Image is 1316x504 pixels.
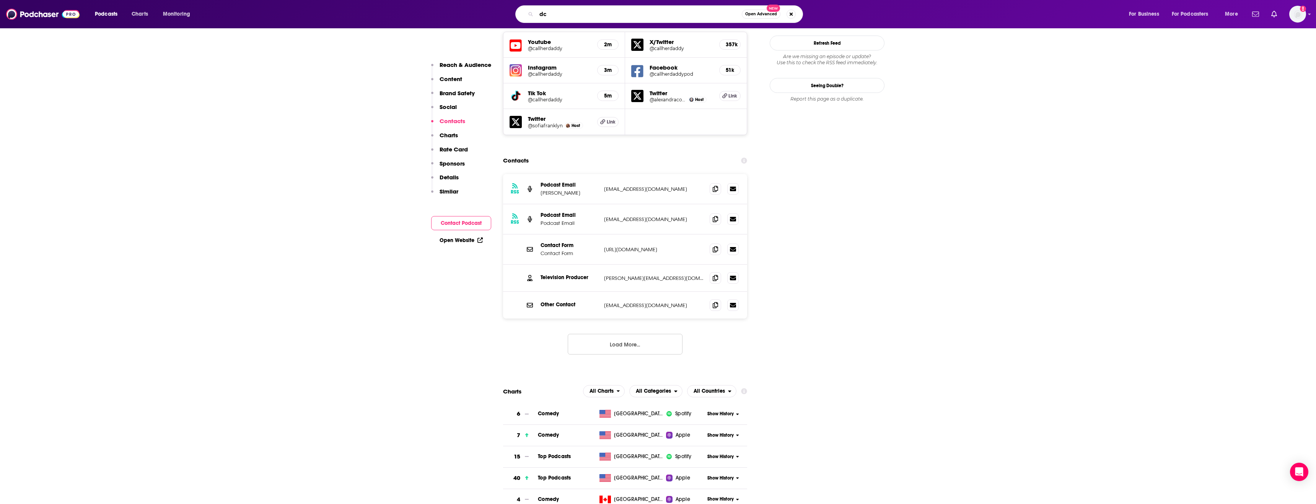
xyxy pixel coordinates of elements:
h5: 2m [604,41,612,48]
a: @alexandracooper [650,97,686,102]
h5: Youtube [528,38,591,46]
h3: RSS [511,219,519,225]
p: Contact Form [541,250,598,257]
a: Open Website [440,237,483,244]
button: Content [431,75,462,89]
button: Brand Safety [431,89,475,104]
p: Podcast Email [541,212,598,218]
span: United States [614,410,664,418]
a: Apple [666,496,705,503]
button: open menu [90,8,127,20]
h3: 15 [514,452,520,461]
p: Details [440,174,459,181]
span: For Podcasters [1172,9,1209,20]
h3: 40 [513,474,520,483]
span: All Charts [590,389,614,394]
span: All Countries [694,389,725,394]
a: Show notifications dropdown [1268,8,1280,21]
button: Contact Podcast [431,216,491,230]
span: Link [728,93,737,99]
span: All Categories [636,389,671,394]
a: [GEOGRAPHIC_DATA] [596,431,666,439]
a: Top Podcasts [538,475,571,481]
h3: 4 [517,495,520,504]
a: Charts [127,8,153,20]
button: Open AdvancedNew [742,10,780,19]
span: Show History [707,496,734,502]
a: @callherdaddypod [650,71,713,77]
button: open menu [583,385,625,397]
h2: Platforms [583,385,625,397]
a: Comedy [538,496,559,502]
a: @callherdaddy [528,97,591,102]
p: Podcast Email [541,182,598,188]
img: User Profile [1289,6,1306,23]
button: Show History [705,454,742,460]
h5: Facebook [650,64,713,71]
button: Reach & Audience [431,61,491,75]
p: [URL][DOMAIN_NAME] [604,246,704,253]
a: @sofiafranklyn [528,123,563,128]
p: Charts [440,132,458,139]
span: Show History [707,411,734,417]
img: iconImage [666,454,672,460]
button: Social [431,103,457,117]
span: Apple [676,431,690,439]
span: Show History [707,454,734,460]
span: New [767,5,780,12]
p: [PERSON_NAME] [541,190,598,196]
span: Host [695,97,704,102]
h5: Twitter [650,89,713,97]
a: Link [719,91,741,101]
p: [PERSON_NAME][EMAIL_ADDRESS][DOMAIN_NAME] [604,275,704,281]
h2: Countries [687,385,736,397]
span: Canada [614,496,664,503]
span: Host [572,123,580,128]
a: Alex Cooper [689,98,694,102]
a: [GEOGRAPHIC_DATA] [596,453,666,460]
button: open menu [1124,8,1169,20]
a: iconImageSpotify [666,410,705,418]
div: Report this page as a duplicate. [770,96,884,102]
h3: RSS [511,189,519,195]
a: @callherdaddy [528,71,591,77]
button: Show profile menu [1289,6,1306,23]
span: More [1225,9,1238,20]
h5: 5m [604,93,612,99]
button: Similar [431,188,458,202]
p: Content [440,75,462,83]
button: open menu [687,385,736,397]
p: Similar [440,188,458,195]
span: Apple [676,474,690,482]
button: Charts [431,132,458,146]
p: Brand Safety [440,89,475,97]
p: Contact Form [541,242,598,249]
a: 40 [503,468,538,489]
span: Comedy [538,432,559,438]
a: iconImageSpotify [666,453,705,460]
span: United States [614,431,664,439]
h5: Instagram [528,64,591,71]
img: Sofia Franklyn [566,124,570,128]
button: Contacts [431,117,465,132]
h5: 357k [726,41,734,48]
img: iconImage [666,411,672,417]
span: Top Podcasts [538,453,571,460]
a: @callherdaddy [528,46,591,51]
span: Link [607,119,616,125]
button: Sponsors [431,160,465,174]
a: Apple [666,431,705,439]
a: 6 [503,403,538,424]
span: United States [614,474,664,482]
img: Podchaser - Follow, Share and Rate Podcasts [6,7,80,21]
h3: 6 [517,410,520,418]
h5: 3m [604,67,612,73]
p: [EMAIL_ADDRESS][DOMAIN_NAME] [604,216,704,223]
p: [EMAIL_ADDRESS][DOMAIN_NAME] [604,186,704,192]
